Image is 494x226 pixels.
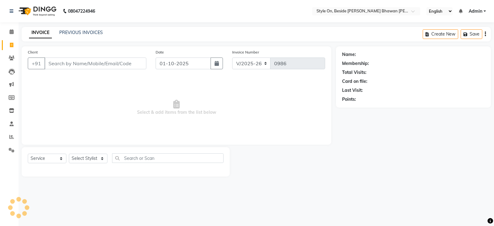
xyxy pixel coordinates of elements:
div: Points: [342,96,356,103]
div: Name: [342,51,356,58]
label: Client [28,49,38,55]
button: Create New [423,29,458,39]
div: Last Visit: [342,87,363,94]
label: Date [156,49,164,55]
button: Save [461,29,482,39]
div: Total Visits: [342,69,366,76]
label: Invoice Number [232,49,259,55]
span: Admin [469,8,482,15]
a: PREVIOUS INVOICES [59,30,103,35]
div: Membership: [342,60,369,67]
input: Search or Scan [112,153,224,163]
input: Search by Name/Mobile/Email/Code [44,58,146,69]
a: INVOICE [29,27,52,38]
div: Card on file: [342,78,367,85]
button: +91 [28,58,45,69]
span: Select & add items from the list below [28,77,325,139]
b: 08047224946 [68,2,95,20]
img: logo [16,2,58,20]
